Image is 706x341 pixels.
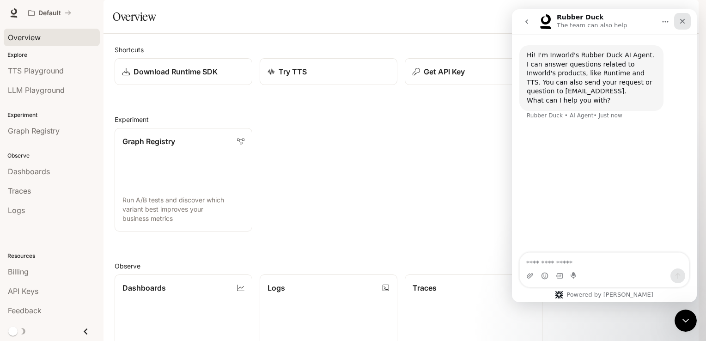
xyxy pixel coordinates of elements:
[115,261,688,271] h2: Observe
[405,58,542,85] button: Get API Key
[115,115,688,124] h2: Experiment
[134,66,218,77] p: Download Runtime SDK
[122,136,175,147] p: Graph Registry
[122,195,244,223] p: Run A/B tests and discover which variant best improves your business metrics
[413,282,437,293] p: Traces
[122,282,166,293] p: Dashboards
[424,66,465,77] p: Get API Key
[115,58,252,85] a: Download Runtime SDK
[279,66,307,77] p: Try TTS
[24,4,75,22] button: All workspaces
[260,58,397,85] a: Try TTS
[512,9,697,302] iframe: Intercom live chat
[38,9,61,17] p: Default
[113,7,156,26] h1: Overview
[115,128,252,231] a: Graph RegistryRun A/B tests and discover which variant best improves your business metrics
[115,45,688,55] h2: Shortcuts
[675,310,697,332] iframe: Intercom live chat
[268,282,285,293] p: Logs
